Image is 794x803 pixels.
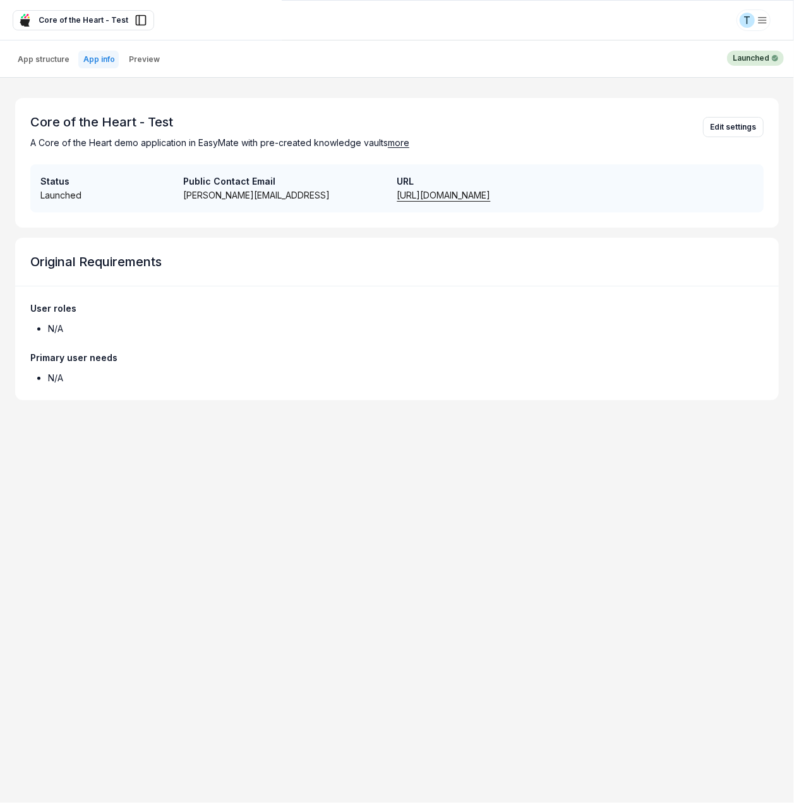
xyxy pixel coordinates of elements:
[30,302,764,316] p: User roles
[397,175,754,188] p: URL
[48,322,764,336] p: N/A
[733,52,769,64] p: Launched
[183,188,397,202] p: [PERSON_NAME][EMAIL_ADDRESS]
[183,175,397,188] p: Public Contact Email
[703,117,764,137] button: Edit settings
[30,351,764,365] p: Primary user needs
[397,190,490,200] a: [URL][DOMAIN_NAME]
[40,188,183,202] p: Launched
[30,113,414,131] p: Core of the Heart - Test
[740,13,755,28] div: T
[83,54,115,64] p: App info
[40,175,183,188] p: Status
[30,253,162,271] p: Original Requirements
[18,54,69,64] p: App structure
[129,54,160,64] p: Preview
[388,136,409,149] span: more
[30,136,388,149] p: A Core of the Heart demo application in EasyMate with pre-created knowledge vaults
[48,371,764,385] p: N/A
